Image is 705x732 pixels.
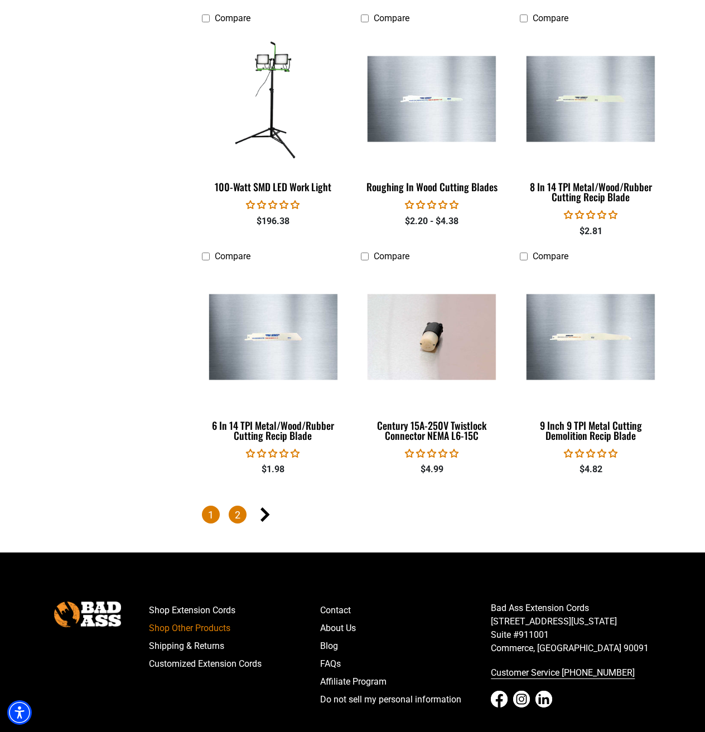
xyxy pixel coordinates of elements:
[320,691,491,709] a: Do not sell my personal information
[520,268,662,447] a: 9 Inch 9 TPI Metal Cutting Demolition Recip Blade 9 Inch 9 TPI Metal Cutting Demolition Recip Blade
[229,506,247,523] a: Page 2
[320,619,491,637] a: About Us
[361,29,503,198] a: Roughing In Wood Cutting Blades Roughing In Wood Cutting Blades
[202,29,344,198] a: features 100-Watt SMD LED Work Light
[361,268,503,447] a: Century 15A-250V Twistlock Connector NEMA L6-15C Century 15A-250V Twistlock Connector NEMA L6-15C
[520,294,661,380] img: 9 Inch 9 TPI Metal Cutting Demolition Recip Blade
[54,602,121,627] img: Bad Ass Extension Cords
[149,619,320,637] a: Shop Other Products
[535,691,552,707] a: LinkedIn - open in a new tab
[405,200,458,210] span: 0.00 stars
[320,602,491,619] a: Contact
[361,463,503,476] div: $4.99
[202,506,220,523] span: Page 1
[149,655,320,673] a: Customized Extension Cords
[564,210,617,220] span: 0.00 stars
[215,251,250,261] span: Compare
[255,506,273,523] a: Next page
[320,637,491,655] a: Blog
[361,420,503,440] div: Century 15A-250V Twistlock Connector NEMA L6-15C
[361,294,502,380] img: Century 15A-250V Twistlock Connector NEMA L6-15C
[7,700,32,725] div: Accessibility Menu
[361,215,503,228] div: $2.20 - $4.38
[374,251,409,261] span: Compare
[202,182,344,192] div: 100-Watt SMD LED Work Light
[203,294,344,380] img: 6 In 14 TPI Metal/Wood/Rubber Cutting Recip Blade
[320,673,491,691] a: Affiliate Program
[405,448,458,459] span: 0.00 stars
[491,691,508,707] a: Facebook - open in a new tab
[520,29,662,209] a: 8 In 14 TPI Metal/Wood/Rubber Cutting Recip Blade 8 In 14 TPI Metal/Wood/Rubber Cutting Recip Blade
[520,463,662,476] div: $4.82
[491,602,662,655] p: Bad Ass Extension Cords [STREET_ADDRESS][US_STATE] Suite #911001 Commerce, [GEOGRAPHIC_DATA] 90091
[491,664,662,682] a: call 833-674-1699
[520,56,661,142] img: 8 In 14 TPI Metal/Wood/Rubber Cutting Recip Blade
[203,35,344,163] img: features
[202,506,662,526] nav: Pagination
[149,602,320,619] a: Shop Extension Cords
[202,463,344,476] div: $1.98
[374,13,409,23] span: Compare
[533,251,568,261] span: Compare
[520,182,662,202] div: 8 In 14 TPI Metal/Wood/Rubber Cutting Recip Blade
[149,637,320,655] a: Shipping & Returns
[564,448,617,459] span: 0.00 stars
[520,420,662,440] div: 9 Inch 9 TPI Metal Cutting Demolition Recip Blade
[533,13,568,23] span: Compare
[320,655,491,673] a: FAQs
[215,13,250,23] span: Compare
[202,268,344,447] a: 6 In 14 TPI Metal/Wood/Rubber Cutting Recip Blade 6 In 14 TPI Metal/Wood/Rubber Cutting Recip Blade
[202,215,344,228] div: $196.38
[361,56,502,142] img: Roughing In Wood Cutting Blades
[246,448,300,459] span: 0.00 stars
[202,420,344,440] div: 6 In 14 TPI Metal/Wood/Rubber Cutting Recip Blade
[361,182,503,192] div: Roughing In Wood Cutting Blades
[246,200,300,210] span: 0.00 stars
[513,691,530,707] a: Instagram - open in a new tab
[520,225,662,238] div: $2.81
